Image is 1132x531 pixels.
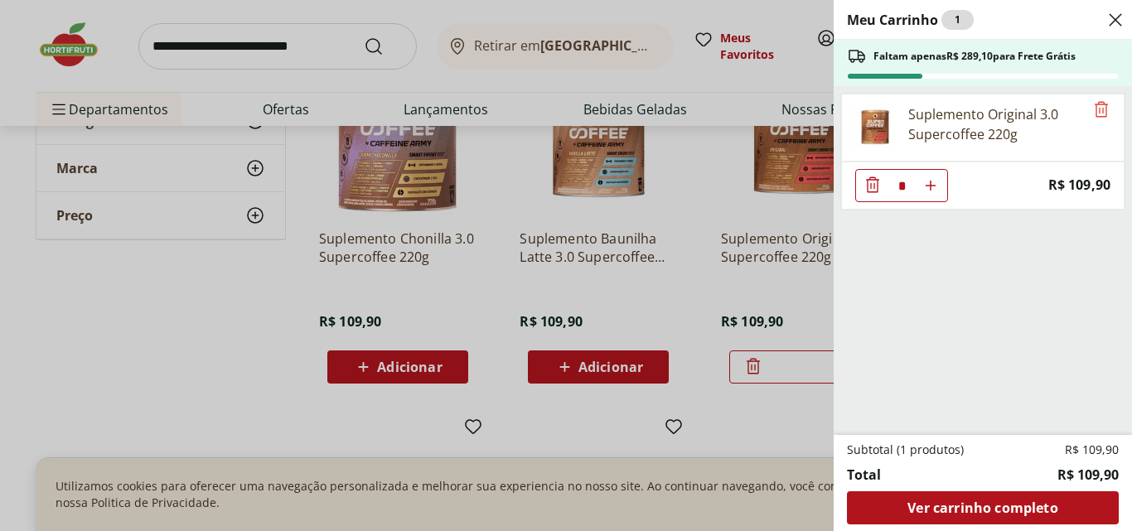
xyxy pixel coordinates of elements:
[907,501,1057,514] span: Ver carrinho completo
[941,10,974,30] div: 1
[852,104,898,151] img: Suplemento Original 3.0 Supercoffee 220g
[847,465,881,485] span: Total
[908,104,1084,144] div: Suplemento Original 3.0 Supercoffee 220g
[1048,174,1110,196] span: R$ 109,90
[1091,100,1111,120] button: Remove
[847,442,964,458] span: Subtotal (1 produtos)
[889,170,914,201] input: Quantidade Atual
[856,169,889,202] button: Diminuir Quantidade
[1065,442,1119,458] span: R$ 109,90
[847,10,974,30] h2: Meu Carrinho
[873,50,1076,63] span: Faltam apenas R$ 289,10 para Frete Grátis
[1057,465,1119,485] span: R$ 109,90
[914,169,947,202] button: Aumentar Quantidade
[847,491,1119,524] a: Ver carrinho completo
